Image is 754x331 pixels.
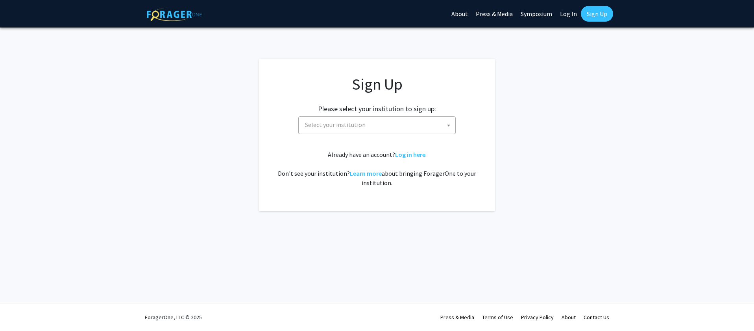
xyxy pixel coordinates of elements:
div: Already have an account? . Don't see your institution? about bringing ForagerOne to your institut... [275,150,479,188]
a: Contact Us [584,314,609,321]
a: Log in here [395,151,425,158]
a: About [562,314,576,321]
div: ForagerOne, LLC © 2025 [145,303,202,331]
span: Select your institution [305,121,366,129]
h1: Sign Up [275,75,479,94]
span: Select your institution [298,116,456,134]
a: Sign Up [581,6,613,22]
a: Press & Media [440,314,474,321]
iframe: Chat [721,296,748,325]
span: Select your institution [302,117,455,133]
a: Terms of Use [482,314,513,321]
img: ForagerOne Logo [147,7,202,21]
a: Learn more about bringing ForagerOne to your institution [350,169,382,177]
h2: Please select your institution to sign up: [318,105,436,113]
a: Privacy Policy [521,314,554,321]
